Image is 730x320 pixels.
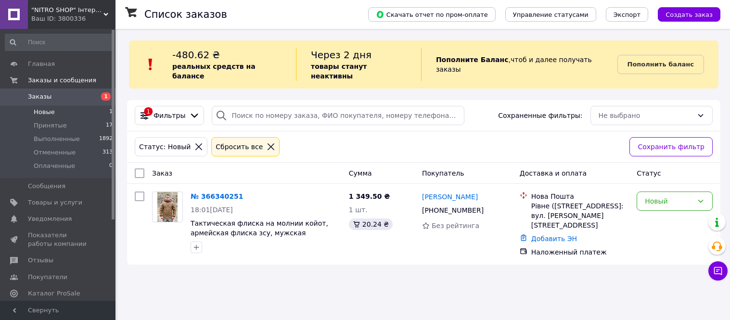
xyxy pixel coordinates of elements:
[505,7,596,22] button: Управление статусами
[599,110,693,121] div: Не выбрано
[144,9,227,20] h1: Список заказов
[629,137,713,156] button: Сохранить фильтр
[152,192,183,222] a: Фото товару
[31,6,103,14] span: "NITRO SHOP" Інтернет магазин
[421,48,617,81] div: , чтоб и далее получать заказы
[28,289,80,298] span: Каталог ProSale
[191,192,243,200] a: № 366340251
[666,11,713,18] span: Создать заказ
[520,169,587,177] span: Доставка и оплата
[28,60,55,68] span: Главная
[28,92,51,101] span: Заказы
[614,11,640,18] span: Экспорт
[349,169,372,177] span: Сумма
[637,169,661,177] span: Статус
[34,135,80,143] span: Выполненные
[617,55,704,74] a: Пополнить баланс
[28,182,65,191] span: Сообщения
[498,111,582,120] span: Сохраненные фильтры:
[28,215,72,223] span: Уведомления
[422,192,478,202] a: [PERSON_NAME]
[708,261,728,281] button: Чат с покупателем
[349,192,390,200] span: 1 349.50 ₴
[349,218,393,230] div: 20.24 ₴
[157,192,178,222] img: Фото товару
[99,135,113,143] span: 1892
[513,11,589,18] span: Управление статусами
[436,56,509,64] b: Пополните Баланс
[109,108,113,116] span: 1
[191,219,328,246] a: Тактическая флиска на молнии койот, армейская флиска зсу, мужская флисовая кофта койот с капюшоном
[420,204,486,217] div: [PHONE_NUMBER]
[531,247,629,257] div: Наложенный платеж
[531,201,629,230] div: Рівне ([STREET_ADDRESS]: вул. [PERSON_NAME][STREET_ADDRESS]
[28,198,82,207] span: Товары и услуги
[606,7,648,22] button: Экспорт
[31,14,115,23] div: Ваш ID: 3800336
[154,111,185,120] span: Фильтры
[28,256,53,265] span: Отзывы
[422,169,464,177] span: Покупатель
[531,192,629,201] div: Нова Пошта
[628,61,694,68] b: Пополнить баланс
[191,206,233,214] span: 18:01[DATE]
[311,49,371,61] span: Через 2 дня
[28,273,67,282] span: Покупатели
[5,34,114,51] input: Поиск
[34,121,67,130] span: Принятые
[102,148,113,157] span: 313
[648,10,720,18] a: Создать заказ
[638,141,704,152] span: Сохранить фильтр
[34,162,75,170] span: Оплаченные
[212,106,464,125] input: Поиск по номеру заказа, ФИО покупателя, номеру телефона, Email, номеру накладной
[645,196,693,206] div: Новый
[658,7,720,22] button: Создать заказ
[311,63,367,80] b: товары станут неактивны
[28,76,96,85] span: Заказы и сообщения
[137,141,192,152] div: Статус: Новый
[214,141,265,152] div: Сбросить все
[152,169,172,177] span: Заказ
[143,57,158,72] img: :exclamation:
[349,206,368,214] span: 1 шт.
[34,148,76,157] span: Отмененные
[109,162,113,170] span: 0
[101,92,111,101] span: 1
[368,7,496,22] button: Скачать отчет по пром-оплате
[432,222,479,230] span: Без рейтинга
[531,235,577,243] a: Добавить ЭН
[172,63,256,80] b: реальных средств на балансе
[106,121,113,130] span: 17
[376,10,488,19] span: Скачать отчет по пром-оплате
[172,49,220,61] span: -480.62 ₴
[34,108,55,116] span: Новые
[28,231,89,248] span: Показатели работы компании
